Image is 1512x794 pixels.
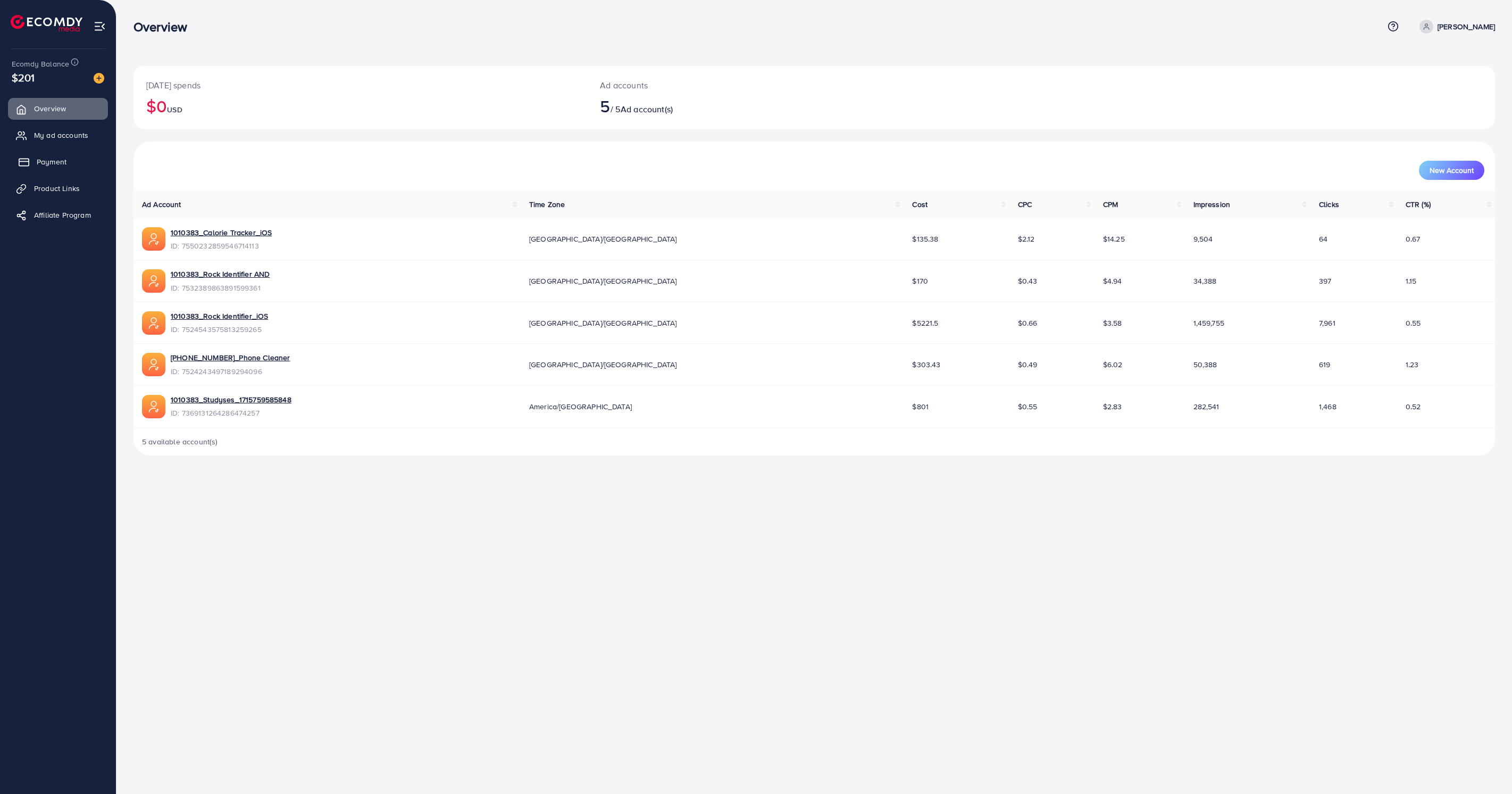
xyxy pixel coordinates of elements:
a: Product Links [8,178,108,199]
span: $303.43 [912,359,940,370]
span: 0.67 [1406,234,1421,244]
a: 1010383_Studyses_1715759585848 [171,394,291,405]
span: USD [167,104,182,115]
span: 397 [1319,276,1331,286]
span: Payment [37,156,66,167]
a: Affiliate Program [8,204,108,226]
span: $135.38 [912,234,938,244]
span: ID: 7524243497189294096 [171,366,290,377]
span: [GEOGRAPHIC_DATA]/[GEOGRAPHIC_DATA] [529,234,677,244]
span: [GEOGRAPHIC_DATA]/[GEOGRAPHIC_DATA] [529,318,677,328]
span: $3.58 [1103,318,1122,328]
img: ic-ads-acc.e4c84228.svg [142,227,165,251]
span: 5 [600,94,610,118]
span: $0.43 [1018,276,1038,286]
span: Overview [34,103,66,114]
span: Ad Account [142,199,181,210]
span: $2.12 [1018,234,1035,244]
span: $5221.5 [912,318,938,328]
img: ic-ads-acc.e4c84228.svg [142,395,165,418]
span: ID: 7524543575813259265 [171,324,268,335]
span: 9,504 [1193,234,1213,244]
span: New Account [1430,167,1474,174]
span: 1.23 [1406,359,1419,370]
span: $0.66 [1018,318,1038,328]
span: 1,459,755 [1193,318,1224,328]
a: [PHONE_NUMBER]_Phone Cleaner [171,352,290,363]
span: 64 [1319,234,1327,244]
span: [GEOGRAPHIC_DATA]/[GEOGRAPHIC_DATA] [529,359,677,370]
a: 1010383_Rock Identifier_iOS [171,311,268,321]
span: CTR (%) [1406,199,1431,210]
img: menu [94,20,106,32]
iframe: Chat [1467,746,1504,786]
img: ic-ads-acc.e4c84228.svg [142,311,165,335]
a: [PERSON_NAME] [1415,20,1495,34]
span: ID: 7532389863891599361 [171,283,270,293]
span: Ecomdy Balance [12,59,69,69]
span: $2.83 [1103,401,1122,412]
span: My ad accounts [34,130,88,140]
h2: / 5 [600,96,915,116]
p: [PERSON_NAME] [1438,20,1495,33]
a: 1010383_Calorie Tracker_iOS [171,227,272,238]
img: ic-ads-acc.e4c84228.svg [142,353,165,376]
span: CPC [1018,199,1032,210]
span: $4.94 [1103,276,1122,286]
span: Affiliate Program [34,210,91,220]
h2: $0 [146,96,574,116]
span: $14.25 [1103,234,1125,244]
span: Product Links [34,183,80,194]
span: Cost [912,199,928,210]
img: logo [11,15,82,31]
a: Payment [8,151,108,172]
span: $801 [912,401,929,412]
img: image [94,73,104,84]
span: 619 [1319,359,1330,370]
span: 5 available account(s) [142,436,218,447]
span: $0.55 [1018,401,1038,412]
p: [DATE] spends [146,79,574,92]
span: [GEOGRAPHIC_DATA]/[GEOGRAPHIC_DATA] [529,276,677,286]
h3: Overview [133,19,196,35]
span: ID: 7369131264286474257 [171,408,291,418]
span: 0.55 [1406,318,1421,328]
span: America/[GEOGRAPHIC_DATA] [529,401,632,412]
p: Ad accounts [600,79,915,92]
span: ID: 7550232859546714113 [171,241,272,251]
span: $170 [912,276,928,286]
a: My ad accounts [8,125,108,146]
span: 282,541 [1193,401,1219,412]
button: New Account [1419,161,1484,180]
span: Clicks [1319,199,1339,210]
span: 34,388 [1193,276,1217,286]
span: Ad account(s) [621,103,673,115]
span: 0.52 [1406,401,1421,412]
span: $6.02 [1103,359,1123,370]
span: 50,388 [1193,359,1217,370]
span: $0.49 [1018,359,1038,370]
span: 1,468 [1319,401,1336,412]
span: 1.15 [1406,276,1417,286]
span: CPM [1103,199,1118,210]
a: Overview [8,98,108,119]
span: Time Zone [529,199,565,210]
a: 1010383_Rock Identifier AND [171,269,270,279]
span: 7,961 [1319,318,1335,328]
span: $201 [12,70,35,85]
img: ic-ads-acc.e4c84228.svg [142,269,165,293]
span: Impression [1193,199,1231,210]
